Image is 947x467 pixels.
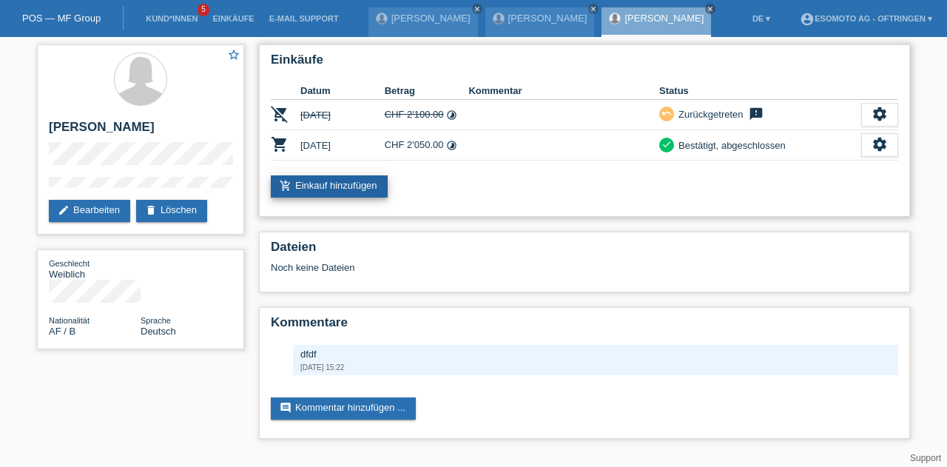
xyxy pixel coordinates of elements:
[800,12,815,27] i: account_circle
[385,82,469,100] th: Betrag
[446,110,457,121] i: 24 Raten
[145,204,157,216] i: delete
[227,48,240,64] a: star_border
[280,180,291,192] i: add_shopping_cart
[872,106,888,122] i: settings
[49,316,90,325] span: Nationalität
[271,135,289,153] i: POSP00024687
[271,397,416,420] a: commentKommentar hinzufügen ...
[446,140,457,151] i: 24 Raten
[49,326,75,337] span: Afghanistan / B / 25.05.2016
[300,100,385,130] td: [DATE]
[624,13,704,24] a: [PERSON_NAME]
[271,240,898,262] h2: Dateien
[262,14,346,23] a: E-Mail Support
[661,139,672,149] i: check
[300,130,385,161] td: [DATE]
[271,315,898,337] h2: Kommentare
[588,4,599,14] a: close
[659,82,861,100] th: Status
[705,4,715,14] a: close
[792,14,940,23] a: account_circleEsomoto AG - Oftringen ▾
[385,100,469,130] td: CHF 2'100.00
[385,130,469,161] td: CHF 2'050.00
[590,5,597,13] i: close
[141,326,176,337] span: Deutsch
[49,258,141,280] div: Weiblich
[198,4,209,16] span: 5
[473,5,481,13] i: close
[707,5,714,13] i: close
[508,13,587,24] a: [PERSON_NAME]
[300,363,891,372] div: [DATE] 15:22
[205,14,261,23] a: Einkäufe
[138,14,205,23] a: Kund*innen
[661,108,672,118] i: undo
[58,204,70,216] i: edit
[49,120,232,142] h2: [PERSON_NAME]
[49,200,130,222] a: editBearbeiten
[141,316,171,325] span: Sprache
[674,138,786,153] div: Bestätigt, abgeschlossen
[745,14,778,23] a: DE ▾
[468,82,659,100] th: Kommentar
[910,453,941,463] a: Support
[300,349,891,360] div: dfdf
[472,4,482,14] a: close
[747,107,765,121] i: feedback
[227,48,240,61] i: star_border
[271,105,289,123] i: POSP00024685
[674,107,743,122] div: Zurückgetreten
[136,200,207,222] a: deleteLöschen
[49,259,90,268] span: Geschlecht
[22,13,101,24] a: POS — MF Group
[391,13,471,24] a: [PERSON_NAME]
[872,136,888,152] i: settings
[300,82,385,100] th: Datum
[271,175,388,198] a: add_shopping_cartEinkauf hinzufügen
[271,262,723,273] div: Noch keine Dateien
[271,53,898,75] h2: Einkäufe
[280,402,291,414] i: comment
